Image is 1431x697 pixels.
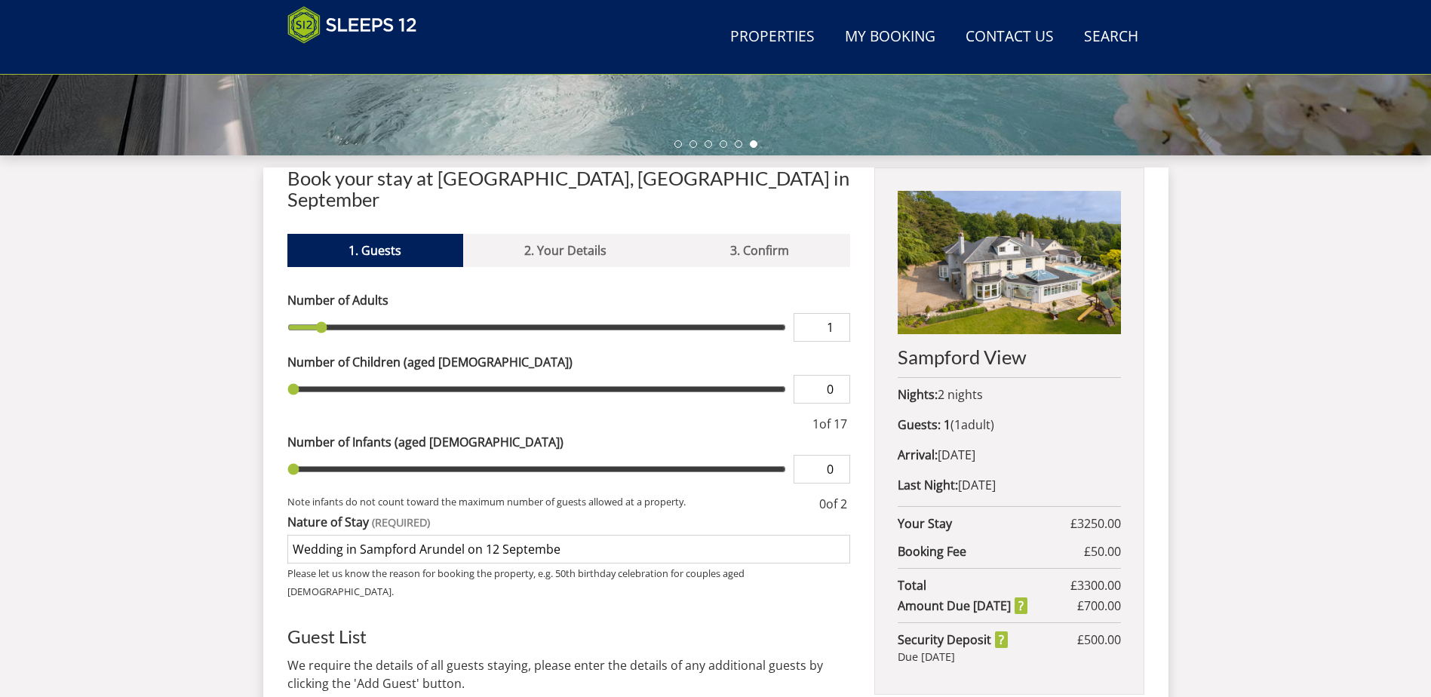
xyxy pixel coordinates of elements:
[1091,543,1121,560] span: 50.00
[287,495,817,513] small: Note infants do not count toward the maximum number of guests allowed at a property.
[287,627,851,646] h3: Guest List
[898,514,1070,533] strong: Your Stay
[898,386,938,403] strong: Nights:
[954,416,961,433] span: 1
[898,446,1120,464] p: [DATE]
[280,53,438,66] iframe: Customer reviews powered by Trustpilot
[898,476,1120,494] p: [DATE]
[898,477,958,493] strong: Last Night:
[944,416,994,433] span: ( )
[809,415,850,433] div: of 17
[819,496,826,512] span: 0
[898,191,1120,334] img: An image of 'Sampford View'
[287,513,851,531] label: Nature of Stay
[839,20,941,54] a: My Booking
[1084,597,1121,614] span: 700.00
[1077,577,1121,594] span: 3300.00
[898,631,1007,649] strong: Security Deposit
[898,447,938,463] strong: Arrival:
[812,416,819,432] span: 1
[898,649,1120,665] div: Due [DATE]
[287,291,851,309] label: Number of Adults
[287,433,851,451] label: Number of Infants (aged [DEMOGRAPHIC_DATA])
[287,234,463,267] a: 1. Guests
[1070,576,1121,594] span: £
[1078,20,1144,54] a: Search
[1070,514,1121,533] span: £
[944,416,950,433] strong: 1
[898,416,941,433] strong: Guests:
[954,416,990,433] span: adult
[898,346,1120,367] h2: Sampford View
[1077,597,1121,615] span: £
[898,542,1083,560] strong: Booking Fee
[898,385,1120,404] p: 2 nights
[287,353,851,371] label: Number of Children (aged [DEMOGRAPHIC_DATA])
[668,234,850,267] a: 3. Confirm
[1077,631,1121,649] span: £
[287,656,851,692] p: We require the details of all guests staying, please enter the details of any additional guests b...
[1084,631,1121,648] span: 500.00
[1084,542,1121,560] span: £
[898,576,1070,594] strong: Total
[287,567,745,598] small: Please let us know the reason for booking the property, e.g. 50th birthday celebration for couple...
[463,234,668,267] a: 2. Your Details
[898,597,1027,615] strong: Amount Due [DATE]
[1077,515,1121,532] span: 3250.00
[816,495,850,513] div: of 2
[287,6,417,44] img: Sleeps 12
[960,20,1060,54] a: Contact Us
[287,167,851,210] h2: Book your stay at [GEOGRAPHIC_DATA], [GEOGRAPHIC_DATA] in September
[724,20,821,54] a: Properties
